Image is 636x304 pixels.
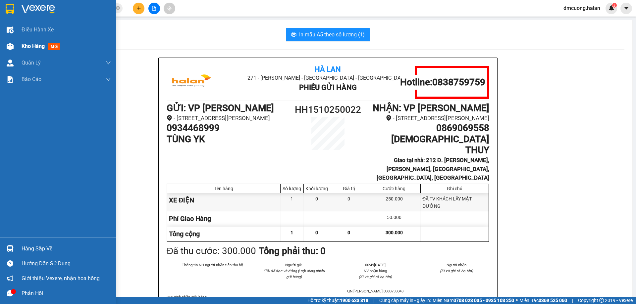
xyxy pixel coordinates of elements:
[281,193,304,211] div: 1
[152,6,156,11] span: file-add
[106,77,111,82] span: down
[343,262,408,268] li: 06:49[DATE]
[286,28,370,41] button: printerIn mẫu A5 theo số lượng (1)
[377,157,489,181] b: Giao tại nhà: 212 Đ. [PERSON_NAME], [PERSON_NAME], [GEOGRAPHIC_DATA], [GEOGRAPHIC_DATA], [GEOGRAP...
[136,6,141,11] span: plus
[22,75,41,83] span: Báo cáo
[22,43,45,49] span: Kho hàng
[7,60,14,66] img: warehouse-icon
[440,269,473,273] i: (Kí và ghi rõ họ tên)
[613,3,615,8] span: 3
[368,193,421,211] div: 250.000
[359,275,392,279] i: (Kí và ghi rõ họ tên)
[263,269,325,279] i: (Tôi đã đọc và đồng ý nội dung phiếu gửi hàng)
[379,297,431,304] span: Cung cấp máy in - giấy in:
[22,59,41,67] span: Quản Lý
[106,60,111,65] span: down
[282,186,302,191] div: Số lượng
[299,30,365,39] span: In mẫu A5 theo số lượng (1)
[288,103,368,117] h1: HH1510250022
[623,5,629,11] span: caret-down
[612,3,617,8] sup: 3
[373,103,489,113] b: NHẬN : VP [PERSON_NAME]
[422,186,487,191] div: Ghi chú
[572,297,573,304] span: |
[22,259,111,269] div: Hướng dẫn sử dụng
[386,115,392,121] span: environment
[6,4,14,14] img: logo-vxr
[167,211,281,226] div: Phí Giao Hàng
[340,298,368,303] strong: 1900 633 818
[519,297,567,304] span: Miền Bắc
[7,76,14,83] img: solution-icon
[167,134,288,145] h1: TÙNG YK
[307,297,368,304] span: Hỗ trợ kỹ thuật:
[424,262,490,268] li: Người nhận
[343,268,408,274] li: NV nhận hàng
[116,5,120,12] span: close-circle
[116,6,120,10] span: close-circle
[291,230,293,235] span: 1
[7,275,13,282] span: notification
[164,3,175,14] button: aim
[332,186,366,191] div: Giá trị
[169,230,200,238] span: Tổng cộng
[22,25,54,34] span: Điều hành xe
[167,103,274,113] b: GỬI : VP [PERSON_NAME]
[167,114,288,123] li: - [STREET_ADDRESS][PERSON_NAME]
[347,230,350,235] span: 0
[315,65,341,73] b: Hà Lan
[291,32,296,38] span: printer
[169,186,279,191] div: Tên hàng
[167,122,288,134] h1: 0934468999
[343,288,408,294] li: QN.[PERSON_NAME].0383733043
[167,6,172,11] span: aim
[180,262,245,268] li: Thông tin NH người nhận tiền thu hộ
[133,3,144,14] button: plus
[8,45,116,56] b: GỬI : VP [PERSON_NAME]
[433,297,514,304] span: Miền Nam
[259,245,326,256] b: Tổng phải thu: 0
[421,193,489,211] div: ĐÃ TV KHÁCH LẤY MẶT ĐƯỜNG
[48,43,60,50] span: mới
[261,262,327,268] li: Người gửi
[8,8,58,41] img: logo.jpg
[7,260,13,267] span: question-circle
[330,193,368,211] div: 0
[609,5,614,11] img: icon-new-feature
[558,4,606,12] span: dmcuong.halan
[370,186,419,191] div: Cước hàng
[400,77,485,88] h1: Hotline: 0838759759
[7,26,14,33] img: warehouse-icon
[516,299,518,302] span: ⚪️
[22,274,100,282] span: Giới thiệu Vexere, nhận hoa hồng
[305,186,328,191] div: Khối lượng
[315,230,318,235] span: 0
[386,230,403,235] span: 300.000
[304,193,330,211] div: 0
[453,298,514,303] strong: 0708 023 035 - 0935 103 250
[7,245,14,252] img: warehouse-icon
[368,134,489,156] h1: [DEMOGRAPHIC_DATA] THUY
[167,66,216,99] img: logo.jpg
[299,83,357,92] b: Phiếu Gửi Hàng
[62,16,277,24] li: 271 - [PERSON_NAME] - [GEOGRAPHIC_DATA] - [GEOGRAPHIC_DATA]
[22,244,111,254] div: Hàng sắp về
[373,297,374,304] span: |
[368,122,489,134] h1: 0869069558
[148,3,160,14] button: file-add
[7,43,14,50] img: warehouse-icon
[368,114,489,123] li: - [STREET_ADDRESS][PERSON_NAME]
[220,74,435,82] li: 271 - [PERSON_NAME] - [GEOGRAPHIC_DATA] - [GEOGRAPHIC_DATA]
[7,290,13,296] span: message
[22,288,111,298] div: Phản hồi
[167,115,172,121] span: environment
[368,211,421,226] div: 50.000
[599,298,604,303] span: copyright
[167,244,256,258] div: Đã thu cước : 300.000
[620,3,632,14] button: caret-down
[539,298,567,303] strong: 0369 525 060
[167,193,281,211] div: XE ĐIỆN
